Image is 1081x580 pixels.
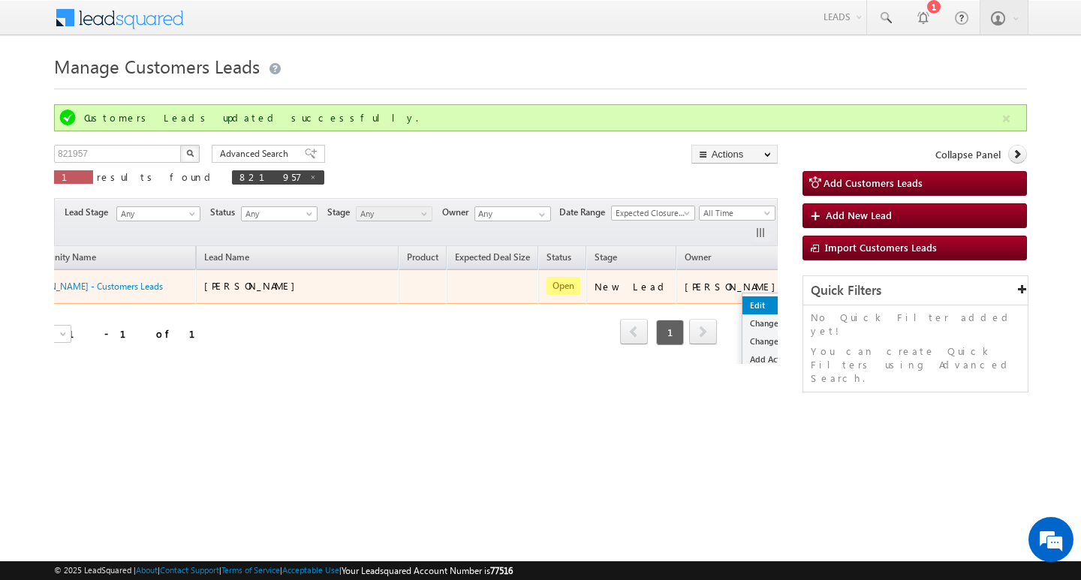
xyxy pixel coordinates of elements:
[447,249,537,269] a: Expected Deal Size
[587,249,625,269] a: Stage
[824,176,923,189] span: Add Customers Leads
[442,206,474,219] span: Owner
[62,170,86,183] span: 1
[327,206,356,219] span: Stage
[935,148,1001,161] span: Collapse Panel
[531,207,550,222] a: Show All Items
[357,207,428,221] span: Any
[611,206,695,221] a: Expected Closure Date
[742,350,818,368] a: Add Activity
[282,565,339,575] a: Acceptable Use
[342,565,513,576] span: Your Leadsquared Account Number is
[612,206,690,220] span: Expected Closure Date
[54,563,513,578] span: © 2025 LeadSquared | | | | |
[539,249,579,269] a: Status
[685,280,783,293] div: [PERSON_NAME]
[803,276,1028,305] div: Quick Filters
[20,281,163,292] a: [PERSON_NAME] - Customers Leads
[620,320,648,344] a: prev
[700,206,771,220] span: All Time
[547,277,580,295] span: Open
[699,206,775,221] a: All Time
[160,565,219,575] a: Contact Support
[656,320,684,345] span: 1
[239,170,302,183] span: 821957
[242,207,313,221] span: Any
[221,565,280,575] a: Terms of Service
[186,149,194,157] img: Search
[685,251,711,263] span: Owner
[136,565,158,575] a: About
[78,79,252,98] div: Chat with us now
[220,147,293,161] span: Advanced Search
[241,206,318,221] a: Any
[204,279,303,292] span: [PERSON_NAME]
[689,320,717,344] a: next
[117,207,195,221] span: Any
[490,565,513,576] span: 77516
[811,311,1020,338] p: No Quick Filter added yet!
[97,170,216,183] span: results found
[742,314,818,332] a: Change Owner
[595,280,670,293] div: New Lead
[204,462,273,482] em: Start Chat
[21,251,96,263] span: Opportunity Name
[84,111,1000,125] div: Customers Leads updated successfully.
[26,79,63,98] img: d_60004797649_company_0_60004797649
[620,319,648,344] span: prev
[742,332,818,350] a: Change Stage
[14,249,104,269] a: Opportunity Name
[20,139,274,449] textarea: Type your message and hit 'Enter'
[474,206,551,221] input: Type to Search
[407,251,438,263] span: Product
[689,319,717,344] span: next
[356,206,432,221] a: Any
[595,251,617,263] span: Stage
[210,206,241,219] span: Status
[691,145,778,164] button: Actions
[116,206,200,221] a: Any
[825,241,937,254] span: Import Customers Leads
[455,251,530,263] span: Expected Deal Size
[54,54,260,78] span: Manage Customers Leads
[197,249,257,269] span: Lead Name
[68,325,213,342] div: 1 - 1 of 1
[811,344,1020,385] p: You can create Quick Filters using Advanced Search.
[559,206,611,219] span: Date Range
[65,206,114,219] span: Lead Stage
[742,296,818,314] a: Edit
[826,209,892,221] span: Add New Lead
[246,8,282,44] div: Minimize live chat window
